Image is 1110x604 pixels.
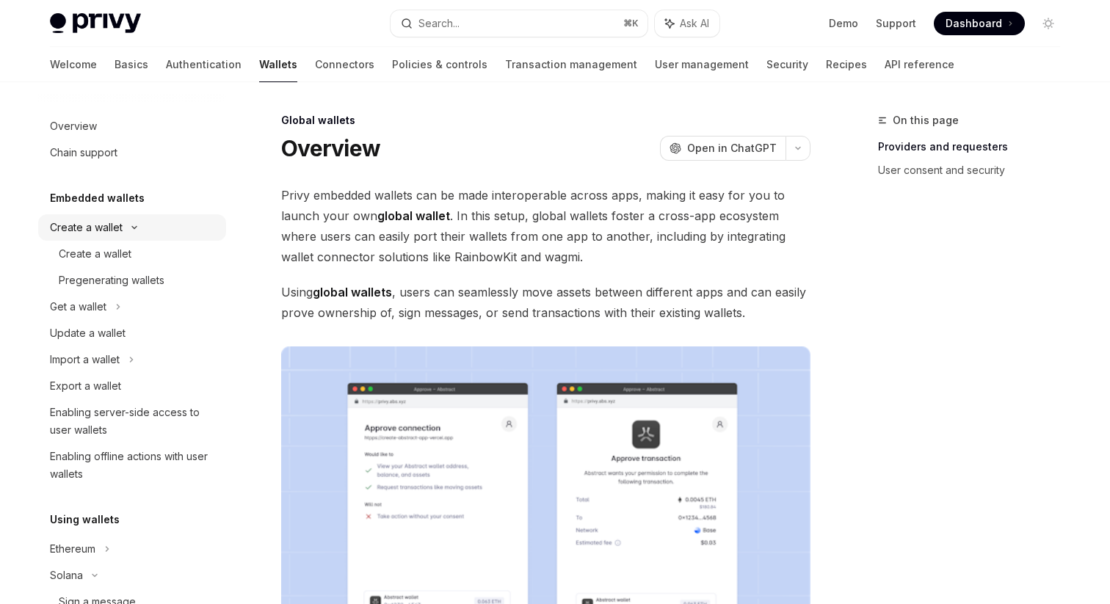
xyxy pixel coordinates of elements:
[50,189,145,207] h5: Embedded wallets
[50,47,97,82] a: Welcome
[38,241,226,267] a: Create a wallet
[50,324,126,342] div: Update a wallet
[281,282,810,323] span: Using , users can seamlessly move assets between different apps and can easily prove ownership of...
[50,144,117,161] div: Chain support
[115,47,148,82] a: Basics
[38,139,226,166] a: Chain support
[50,298,106,316] div: Get a wallet
[38,399,226,443] a: Enabling server-side access to user wallets
[680,16,709,31] span: Ask AI
[50,448,217,483] div: Enabling offline actions with user wallets
[50,13,141,34] img: light logo
[281,135,380,161] h1: Overview
[38,373,226,399] a: Export a wallet
[946,16,1002,31] span: Dashboard
[1037,12,1060,35] button: Toggle dark mode
[878,135,1072,159] a: Providers and requesters
[826,47,867,82] a: Recipes
[38,113,226,139] a: Overview
[623,18,639,29] span: ⌘ K
[687,141,777,156] span: Open in ChatGPT
[50,219,123,236] div: Create a wallet
[315,47,374,82] a: Connectors
[281,185,810,267] span: Privy embedded wallets can be made interoperable across apps, making it easy for you to launch yo...
[377,208,450,223] strong: global wallet
[655,10,719,37] button: Ask AI
[893,112,959,129] span: On this page
[885,47,954,82] a: API reference
[829,16,858,31] a: Demo
[391,10,647,37] button: Search...⌘K
[50,377,121,395] div: Export a wallet
[38,267,226,294] a: Pregenerating wallets
[50,511,120,528] h5: Using wallets
[878,159,1072,182] a: User consent and security
[655,47,749,82] a: User management
[50,567,83,584] div: Solana
[50,404,217,439] div: Enabling server-side access to user wallets
[38,443,226,487] a: Enabling offline actions with user wallets
[59,272,164,289] div: Pregenerating wallets
[281,113,810,128] div: Global wallets
[660,136,786,161] button: Open in ChatGPT
[50,117,97,135] div: Overview
[392,47,487,82] a: Policies & controls
[313,285,392,299] strong: global wallets
[166,47,242,82] a: Authentication
[418,15,460,32] div: Search...
[38,320,226,346] a: Update a wallet
[505,47,637,82] a: Transaction management
[934,12,1025,35] a: Dashboard
[59,245,131,263] div: Create a wallet
[876,16,916,31] a: Support
[259,47,297,82] a: Wallets
[50,351,120,368] div: Import a wallet
[50,540,95,558] div: Ethereum
[766,47,808,82] a: Security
